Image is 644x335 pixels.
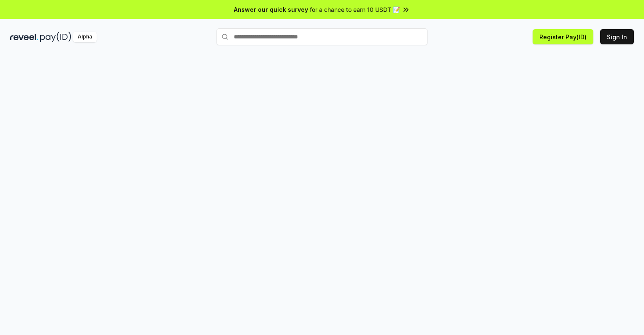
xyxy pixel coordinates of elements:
[234,5,308,14] span: Answer our quick survey
[310,5,400,14] span: for a chance to earn 10 USDT 📝
[73,32,97,42] div: Alpha
[10,32,38,42] img: reveel_dark
[40,32,71,42] img: pay_id
[533,29,593,44] button: Register Pay(ID)
[600,29,634,44] button: Sign In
